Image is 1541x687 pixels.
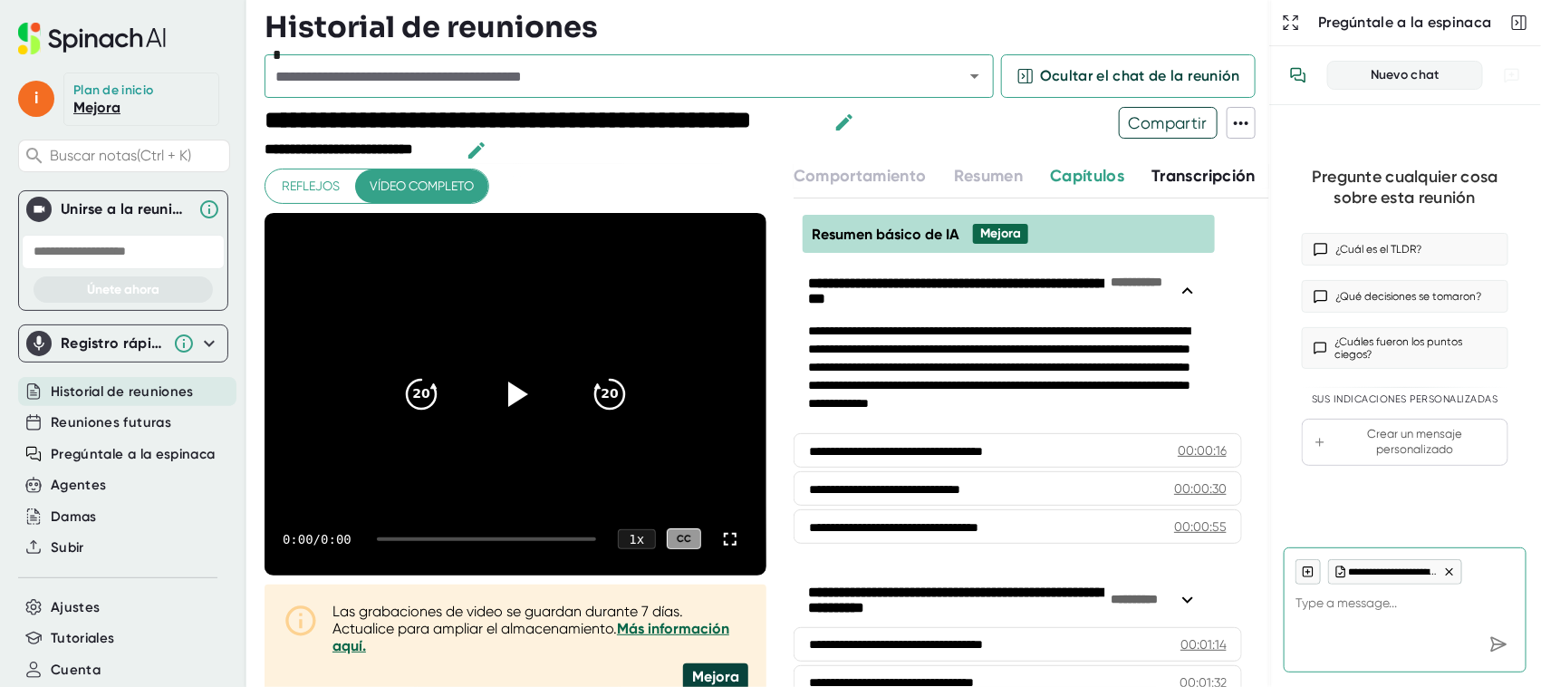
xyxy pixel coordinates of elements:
[1302,419,1508,466] button: Crear un mensaje personalizado
[954,166,1023,186] font: Resumen
[265,169,356,203] button: Reflejos
[1119,107,1218,139] button: Compartir
[1278,10,1304,35] button: Expandir a la página de Pregunte a las espinacas
[265,9,598,45] font: Historial de reuniones
[1302,327,1508,369] button: ¿Cuáles fueron los puntos ciegos?
[51,539,84,556] font: Subir
[282,179,340,193] font: Reflejos
[1174,519,1227,534] font: 00:00:55
[692,668,739,685] font: Mejora
[980,226,1021,241] font: Mejora
[332,620,729,654] font: Más información aquí.
[73,99,120,116] font: Mejora
[313,532,321,547] font: /
[51,446,215,462] font: Pregúntale a la espinaca
[61,334,170,352] font: Registro rápido
[51,475,106,496] button: Agentes
[51,599,100,615] font: Ajustes
[34,276,213,303] button: Únete ahora
[51,660,101,681] button: Cuenta
[1507,10,1532,35] button: Cerrar la barra lateral de la conversación
[51,630,115,646] font: Tutoriales
[50,147,137,164] font: Buscar notas
[51,477,106,493] font: Agentes
[1302,280,1508,313] button: ¿Qué decisiones se tomaron?
[1129,113,1208,132] font: Compartir
[629,532,636,547] font: 1
[1334,335,1462,361] font: ¿Cuáles fueron los puntos ciegos?
[370,179,474,193] font: Vídeo completo
[73,82,153,98] font: Plan de inicio
[1040,67,1240,84] font: Ocultar el chat de la reunión
[30,200,48,218] img: Unirse a la reunión en vivo
[812,226,959,243] font: Resumen básico de IA
[954,164,1023,189] button: Resumen
[1178,443,1227,458] font: 00:00:16
[1335,290,1481,303] font: ¿Qué decisiones se tomaron?
[1151,164,1256,189] button: Transcripción
[794,166,927,186] font: Comportamiento
[34,88,38,108] font: i
[637,532,644,547] font: x
[51,508,97,525] font: Damas
[1482,628,1515,661] div: Enviar mensaje
[962,63,987,89] button: Abierto
[137,147,191,164] font: (Ctrl + K)
[1335,243,1421,256] font: ¿Cuál es el TLDR?
[794,164,927,189] button: Comportamiento
[1312,393,1498,405] font: Sus indicaciones personalizadas
[1151,166,1256,186] font: Transcripción
[1368,427,1463,456] font: Crear un mensaje personalizado
[51,382,194,402] button: Historial de reuniones
[26,191,220,227] div: Unirse a la reunión en vivoUnirse a la reunión en vivo
[26,325,220,362] div: Registro rápido
[51,414,171,431] font: Reuniones futuras
[51,537,84,558] button: Subir
[1318,14,1491,31] font: Pregúntale a la espinaca
[283,532,313,547] font: 0:00
[1001,54,1256,98] button: Ocultar el chat de la reunión
[1174,481,1227,496] font: 00:00:30
[1180,637,1227,652] font: 00:01:14
[51,444,215,465] button: Pregúntale a la espinaca
[1302,233,1508,266] button: ¿Cuál es el TLDR?
[1371,67,1440,82] font: Nuevo chat
[51,597,100,618] button: Ajustes
[51,662,101,678] font: Cuenta
[51,412,171,433] button: Reuniones futuras
[1050,164,1124,189] button: Capítulos
[677,533,691,545] font: CC
[51,383,194,400] font: Historial de reuniones
[61,200,245,218] font: Unirse a la reunión en vivo
[355,169,488,203] button: Vídeo completo
[51,507,97,527] button: Damas
[332,603,683,637] font: Las grabaciones de video se guardan durante 7 días. Actualice para ampliar el almacenamiento.
[1312,167,1498,208] font: Pregunte cualquier cosa sobre esta reunión
[321,532,352,547] font: 0:00
[51,628,115,649] button: Tutoriales
[87,282,159,297] font: Únete ahora
[1050,166,1124,186] font: Capítulos
[1280,57,1316,93] button: Ver el historial de conversaciones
